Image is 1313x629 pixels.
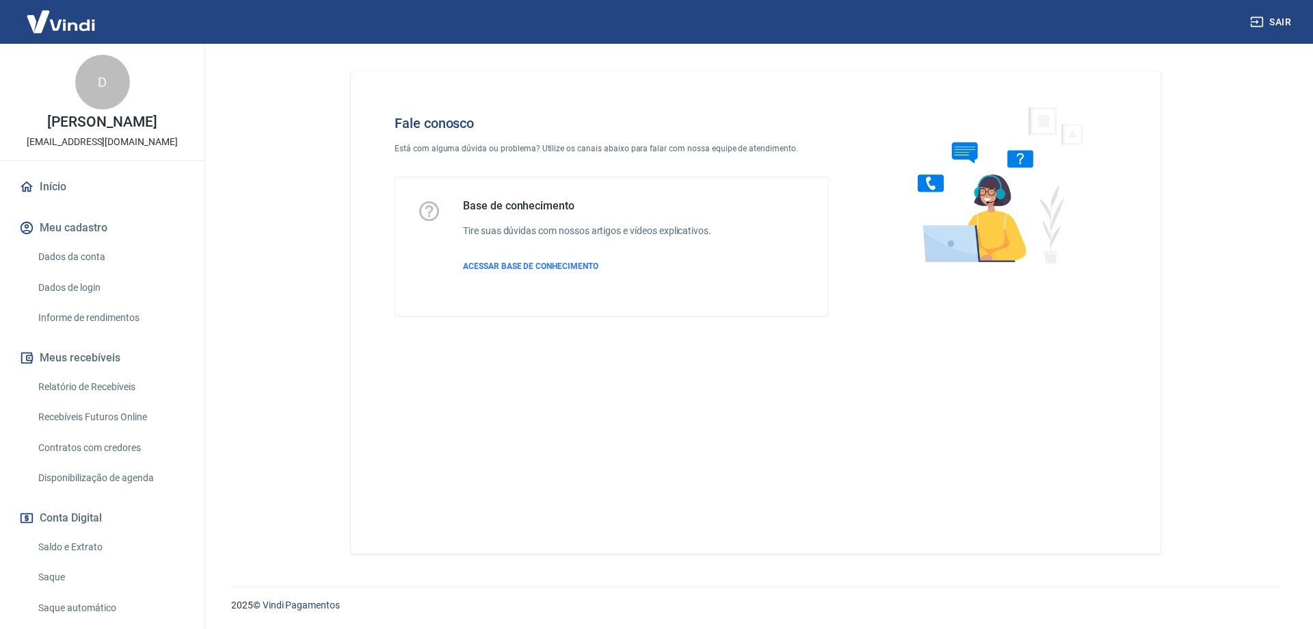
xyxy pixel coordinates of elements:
[1247,10,1297,35] button: Sair
[395,115,828,131] h4: Fale conosco
[16,213,188,243] button: Meu cadastro
[33,464,188,492] a: Disponibilização de agenda
[33,434,188,462] a: Contratos com credores
[33,594,188,622] a: Saque automático
[463,261,598,271] span: ACESSAR BASE DE CONHECIMENTO
[33,563,188,591] a: Saque
[47,115,157,129] p: [PERSON_NAME]
[16,1,105,42] img: Vindi
[463,224,711,238] h6: Tire suas dúvidas com nossos artigos e vídeos explicativos.
[395,142,828,155] p: Está com alguma dúvida ou problema? Utilize os canais abaixo para falar com nossa equipe de atend...
[16,172,188,202] a: Início
[263,600,340,611] a: Vindi Pagamentos
[75,55,130,110] div: D
[33,373,188,401] a: Relatório de Recebíveis
[890,93,1098,276] img: Fale conosco
[463,199,711,213] h5: Base de conhecimento
[33,533,188,561] a: Saldo e Extrato
[16,343,188,373] button: Meus recebíveis
[27,135,178,149] p: [EMAIL_ADDRESS][DOMAIN_NAME]
[33,304,188,332] a: Informe de rendimentos
[231,598,1280,613] p: 2025 ©
[16,503,188,533] button: Conta Digital
[33,403,188,431] a: Recebíveis Futuros Online
[33,243,188,271] a: Dados da conta
[463,260,711,272] a: ACESSAR BASE DE CONHECIMENTO
[33,274,188,302] a: Dados de login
